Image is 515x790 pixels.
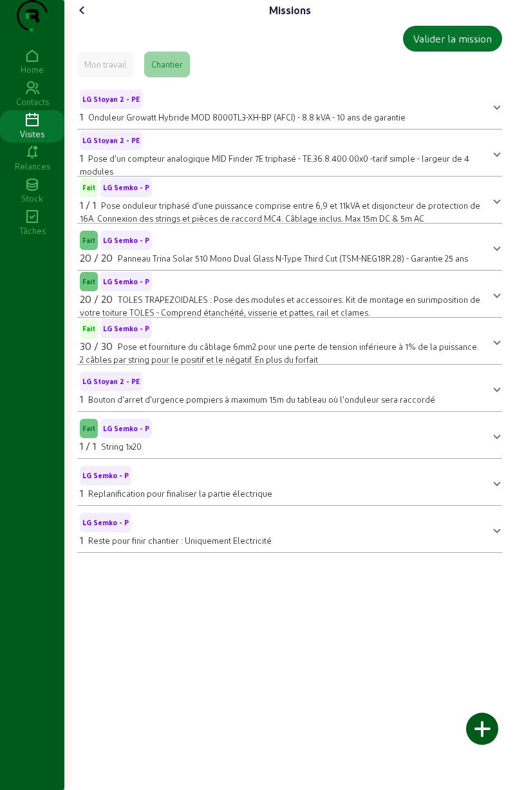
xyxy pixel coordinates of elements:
[84,59,127,70] div: Mon travail
[80,251,113,264] span: 20 / 20
[118,253,468,263] span: Panneau Trina Solar 510 Mono Dual Glass N-Type Third Cut (TSM-NEG18R.28) - Garantie 25 ans
[77,276,502,312] mat-expansion-panel-header: FaitLG Semko - P20 / 20TOLES TRAPEZOIDALES : Pose des modules et accessoires. Kit de montage en s...
[82,136,140,145] span: LG Stoyan 2 - PE
[82,471,129,480] span: LG Semko - P
[80,200,480,223] span: Pose onduleur triphasé d'une puissance comprise entre 6,9 et 11kVA et disjoncteur de protection d...
[413,31,492,46] div: Valider la mission
[80,392,83,405] span: 1
[151,59,183,70] div: Chantier
[80,439,96,452] span: 1 / 1
[77,182,502,218] mat-expansion-panel-header: FaitLG Semko - P1 / 1Pose onduleur triphasé d'une puissance comprise entre 6,9 et 11kVA et disjon...
[80,342,479,364] span: Pose et fourniture du câblage 6mm2 pour une perte de tension inférieure à 1% de la puissance. 2 c...
[77,323,502,359] mat-expansion-panel-header: FaitLG Semko - P30 / 30Pose et fourniture du câblage 6mm2 pour une perte de tension inférieure à ...
[77,370,502,406] mat-expansion-panel-header: LG Stoyan 2 - PE1Bouton d'arret d'urgence pompiers à maximum 15m du tableau où l'onduleur sera ra...
[88,488,272,498] span: Replanification pour finaliser la partie électrique
[77,464,502,500] mat-expansion-panel-header: LG Semko - P1Replanification pour finaliser la partie électrique
[269,3,311,18] div: Missions
[80,198,96,211] span: 1 / 1
[82,518,129,527] span: LG Semko - P
[103,236,149,245] span: LG Semko - P
[103,424,149,433] span: LG Semko - P
[82,324,95,333] span: Fait
[103,324,149,333] span: LG Semko - P
[80,153,469,176] span: Pose d'un compteur analogique MID Finder 7E triphasé - TE.36.8.400.00x0 -tarif simple - largeur d...
[88,535,272,545] span: Reste pour finir chantier : Uniquement Electricité
[80,110,83,122] span: 1
[77,88,502,124] mat-expansion-panel-header: LG Stoyan 2 - PE1Onduleur Growatt Hybride MOD 8000TL3-XH-BP (AFCI) - 8.8 kVA - 10 ans de garantie
[82,424,95,433] span: Fait
[82,277,95,286] span: Fait
[82,183,95,192] span: Fait
[80,340,113,352] span: 30 / 30
[82,95,140,104] span: LG Stoyan 2 - PE
[77,229,502,265] mat-expansion-panel-header: FaitLG Semko - P20 / 20Panneau Trina Solar 510 Mono Dual Glass N-Type Third Cut (TSM-NEG18R.28) -...
[103,277,149,286] span: LG Semko - P
[80,293,113,305] span: 20 / 20
[403,26,502,52] button: Valider la mission
[80,487,83,499] span: 1
[77,511,502,547] mat-expansion-panel-header: LG Semko - P1Reste pour finir chantier : Uniquement Electricité
[82,377,140,386] span: LG Stoyan 2 - PE
[77,417,502,453] mat-expansion-panel-header: FaitLG Semko - P1 / 1String 1x20
[103,183,149,192] span: LG Semko - P
[88,112,406,122] span: Onduleur Growatt Hybride MOD 8000TL3-XH-BP (AFCI) - 8.8 kVA - 10 ans de garantie
[80,151,83,164] span: 1
[80,534,83,546] span: 1
[80,294,480,317] span: TOLES TRAPEZOIDALES : Pose des modules et accessoires. Kit de montage en surimposition de votre t...
[77,135,502,171] mat-expansion-panel-header: LG Stoyan 2 - PE1Pose d'un compteur analogique MID Finder 7E triphasé - TE.36.8.400.00x0 -tarif s...
[82,236,95,245] span: Fait
[101,441,142,451] span: String 1x20
[88,394,435,404] span: Bouton d'arret d'urgence pompiers à maximum 15m du tableau où l'onduleur sera raccordé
